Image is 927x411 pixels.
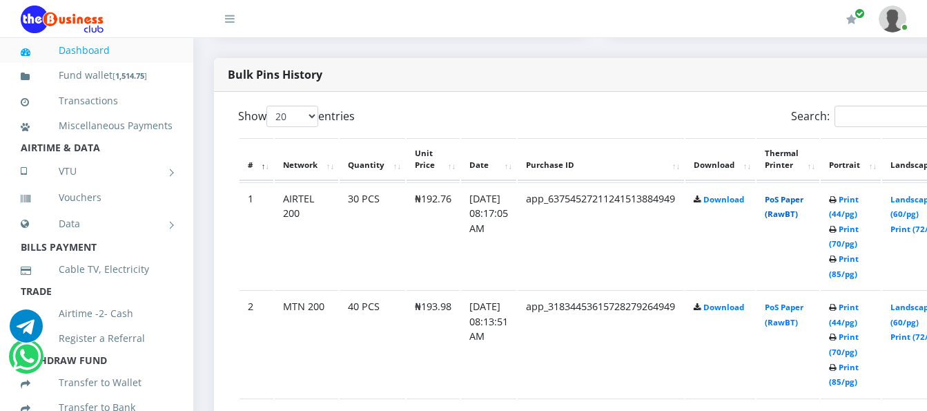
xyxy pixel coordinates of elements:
[21,59,173,92] a: Fund wallet[1,514.75]
[21,154,173,189] a: VTU
[846,14,857,25] i: Renew/Upgrade Subscription
[21,323,173,354] a: Register a Referral
[829,224,859,249] a: Print (70/pg)
[703,302,744,312] a: Download
[240,182,273,289] td: 1
[21,207,173,241] a: Data
[340,290,405,397] td: 40 PCS
[340,182,405,289] td: 30 PCS
[275,182,338,289] td: AIRTEL 200
[407,138,460,181] th: Unit Price: activate to sort column ascending
[829,362,859,388] a: Print (85/pg)
[228,67,322,82] strong: Bulk Pins History
[21,35,173,66] a: Dashboard
[518,138,684,181] th: Purchase ID: activate to sort column ascending
[829,254,859,279] a: Print (85/pg)
[275,138,338,181] th: Network: activate to sort column ascending
[407,182,460,289] td: ₦192.76
[518,182,684,289] td: app_63754527211241513884949
[829,332,859,357] a: Print (70/pg)
[829,302,859,327] a: Print (44/pg)
[275,290,338,397] td: MTN 200
[461,182,516,289] td: [DATE] 08:17:05 AM
[10,320,43,343] a: Chat for support
[21,182,173,213] a: Vouchers
[685,138,755,181] th: Download: activate to sort column ascending
[115,70,144,81] b: 1,514.75
[21,254,173,285] a: Cable TV, Electricity
[240,138,273,181] th: #: activate to sort column descending
[21,85,173,117] a: Transactions
[518,290,684,397] td: app_31834453615728279264949
[461,290,516,397] td: [DATE] 08:13:51 AM
[703,194,744,204] a: Download
[757,138,819,181] th: Thermal Printer: activate to sort column ascending
[21,110,173,142] a: Miscellaneous Payments
[266,106,318,127] select: Showentries
[461,138,516,181] th: Date: activate to sort column ascending
[12,350,41,373] a: Chat for support
[821,138,881,181] th: Portrait: activate to sort column ascending
[238,106,355,127] label: Show entries
[21,367,173,399] a: Transfer to Wallet
[240,290,273,397] td: 2
[21,6,104,33] img: Logo
[765,302,803,327] a: PoS Paper (RawBT)
[113,70,147,81] small: [ ]
[829,194,859,220] a: Print (44/pg)
[340,138,405,181] th: Quantity: activate to sort column ascending
[879,6,906,32] img: User
[765,194,803,220] a: PoS Paper (RawBT)
[855,8,865,19] span: Renew/Upgrade Subscription
[407,290,460,397] td: ₦193.98
[21,298,173,329] a: Airtime -2- Cash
